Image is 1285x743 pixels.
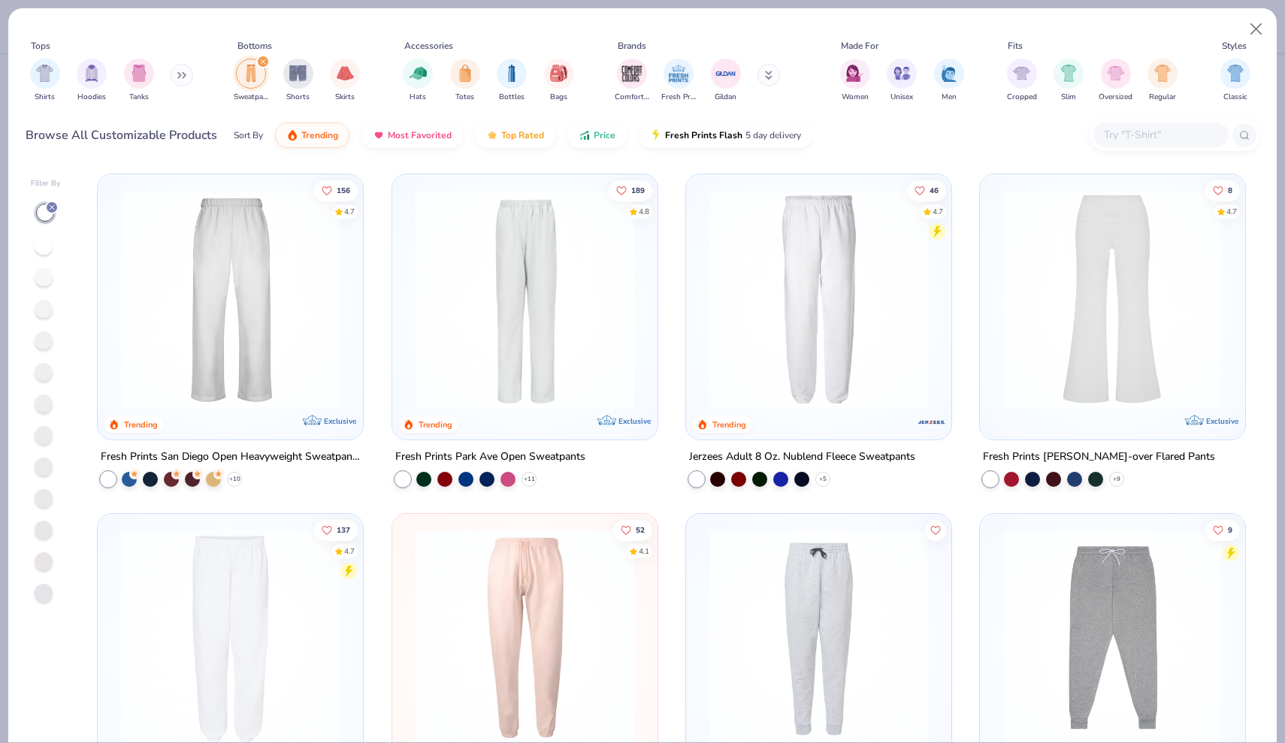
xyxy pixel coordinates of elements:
[995,189,1230,409] img: fec58010-ee52-476a-8bc8-7a90f4bf719c
[1154,65,1172,82] img: Regular Image
[31,39,50,53] div: Tops
[544,59,574,103] button: filter button
[887,59,917,103] div: filter for Unisex
[1061,92,1076,103] span: Slim
[1013,65,1030,82] img: Cropped Image
[26,126,217,144] div: Browse All Customizable Products
[283,59,313,103] div: filter for Shorts
[229,475,240,484] span: + 10
[35,92,55,103] span: Shirts
[410,65,427,82] img: Hats Image
[314,180,358,201] button: Like
[841,39,878,53] div: Made For
[819,475,827,484] span: + 5
[1099,59,1132,103] div: filter for Oversized
[388,129,452,141] span: Most Favorited
[650,129,662,141] img: flash.gif
[77,59,107,103] button: filter button
[567,122,627,148] button: Price
[403,59,433,103] div: filter for Hats
[638,206,649,217] div: 4.8
[234,59,268,103] button: filter button
[1205,520,1240,541] button: Like
[618,39,646,53] div: Brands
[941,65,957,82] img: Men Image
[497,59,527,103] button: filter button
[893,65,911,82] img: Unisex Image
[1007,59,1037,103] button: filter button
[1060,65,1077,82] img: Slim Image
[30,59,60,103] div: filter for Shirts
[934,59,964,103] div: filter for Men
[942,92,957,103] span: Men
[30,59,60,103] button: filter button
[689,448,915,467] div: Jerzees Adult 8 Oz. Nublend Fleece Sweatpants
[124,59,154,103] div: filter for Tanks
[887,59,917,103] button: filter button
[314,520,358,541] button: Like
[330,59,360,103] div: filter for Skirts
[715,92,736,103] span: Gildan
[36,65,53,82] img: Shirts Image
[933,206,943,217] div: 4.7
[77,92,106,103] span: Hoodies
[1099,92,1132,103] span: Oversized
[925,520,946,541] button: Like
[661,59,696,103] button: filter button
[840,59,870,103] button: filter button
[234,128,263,142] div: Sort By
[337,186,350,194] span: 156
[661,59,696,103] div: filter for Fresh Prints
[1149,92,1176,103] span: Regular
[1242,15,1271,44] button: Close
[101,448,360,467] div: Fresh Prints San Diego Open Heavyweight Sweatpants
[701,189,936,409] img: 83b7b924-2492-41c3-b1c0-c77848993fa5
[337,527,350,534] span: 137
[1147,59,1178,103] div: filter for Regular
[630,186,644,194] span: 189
[335,92,355,103] span: Skirts
[286,129,298,141] img: trending.gif
[842,92,869,103] span: Women
[612,520,652,541] button: Like
[31,178,61,189] div: Filter By
[983,448,1215,467] div: Fresh Prints [PERSON_NAME]-over Flared Pants
[544,59,574,103] div: filter for Bags
[1107,65,1124,82] img: Oversized Image
[301,129,338,141] span: Trending
[1102,126,1218,143] input: Try "T-Shirt"
[1223,92,1247,103] span: Classic
[499,92,525,103] span: Bottles
[1226,206,1237,217] div: 4.7
[615,59,649,103] div: filter for Comfort Colors
[113,189,348,409] img: df5250ff-6f61-4206-a12c-24931b20f13c
[289,65,307,82] img: Shorts Image
[237,39,272,53] div: Bottoms
[621,62,643,85] img: Comfort Colors Image
[410,92,426,103] span: Hats
[1220,59,1250,103] button: filter button
[407,189,642,409] img: d9195fce-470f-47c9-8d07-87acc91b5a6e
[337,65,354,82] img: Skirts Image
[330,59,360,103] button: filter button
[639,122,812,148] button: Fresh Prints Flash5 day delivery
[608,180,652,201] button: Like
[234,59,268,103] div: filter for Sweatpants
[404,39,453,53] div: Accessories
[1206,416,1238,426] span: Exclusive
[344,206,355,217] div: 4.7
[344,546,355,557] div: 4.7
[1007,59,1037,103] div: filter for Cropped
[286,92,310,103] span: Shorts
[594,129,615,141] span: Price
[361,122,463,148] button: Most Favorited
[635,527,644,534] span: 52
[1147,59,1178,103] button: filter button
[450,59,480,103] div: filter for Totes
[283,59,313,103] button: filter button
[1054,59,1084,103] div: filter for Slim
[523,475,534,484] span: + 11
[638,546,649,557] div: 4.1
[1007,92,1037,103] span: Cropped
[661,92,696,103] span: Fresh Prints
